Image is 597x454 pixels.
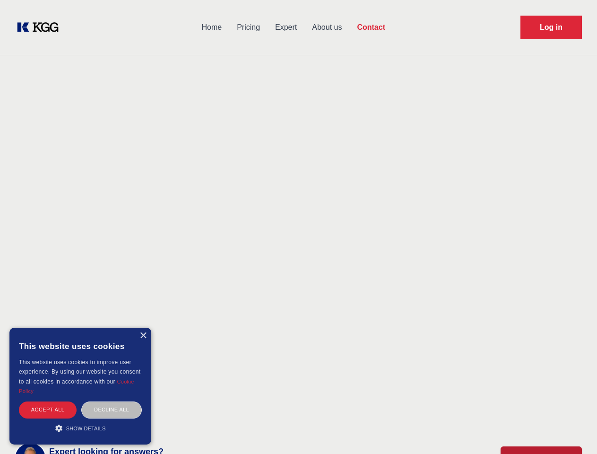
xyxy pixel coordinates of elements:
[304,15,349,40] a: About us
[349,15,393,40] a: Contact
[19,335,142,358] div: This website uses cookies
[139,332,147,340] div: Close
[194,15,229,40] a: Home
[15,20,66,35] a: KOL Knowledge Platform: Talk to Key External Experts (KEE)
[81,402,142,418] div: Decline all
[19,402,77,418] div: Accept all
[550,409,597,454] iframe: Chat Widget
[268,15,304,40] a: Expert
[19,423,142,433] div: Show details
[520,16,582,39] a: Request Demo
[229,15,268,40] a: Pricing
[19,359,140,385] span: This website uses cookies to improve user experience. By using our website you consent to all coo...
[66,426,106,431] span: Show details
[19,379,134,394] a: Cookie Policy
